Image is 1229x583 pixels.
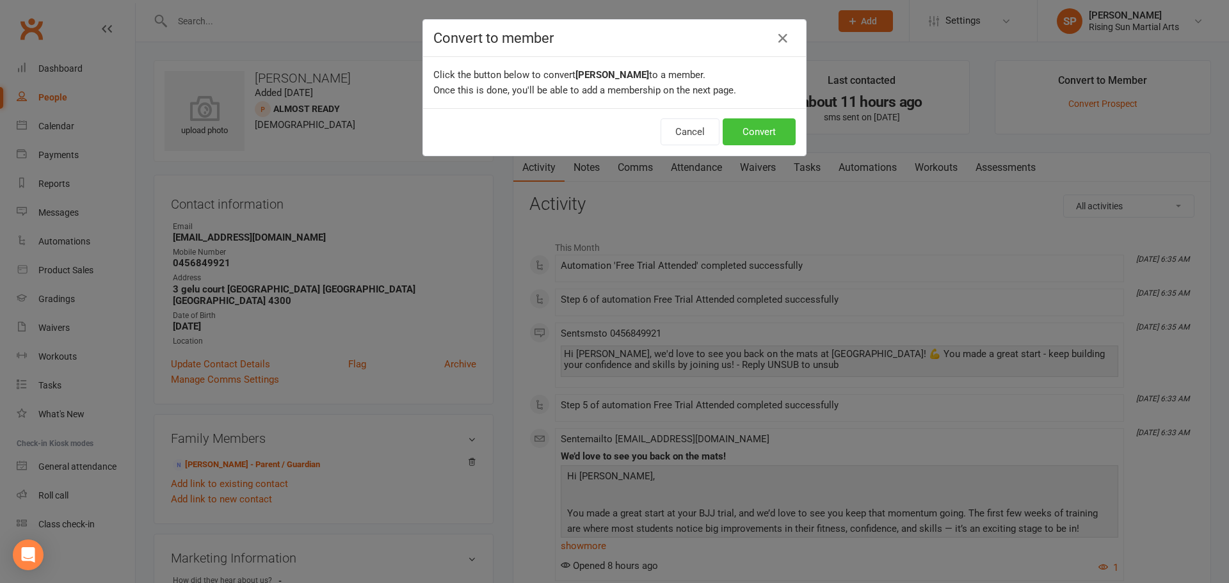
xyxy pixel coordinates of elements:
[773,28,793,49] button: Close
[433,30,796,46] h4: Convert to member
[13,539,44,570] div: Open Intercom Messenger
[575,69,649,81] b: [PERSON_NAME]
[723,118,796,145] button: Convert
[661,118,719,145] button: Cancel
[423,57,806,108] div: Click the button below to convert to a member. Once this is done, you'll be able to add a members...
